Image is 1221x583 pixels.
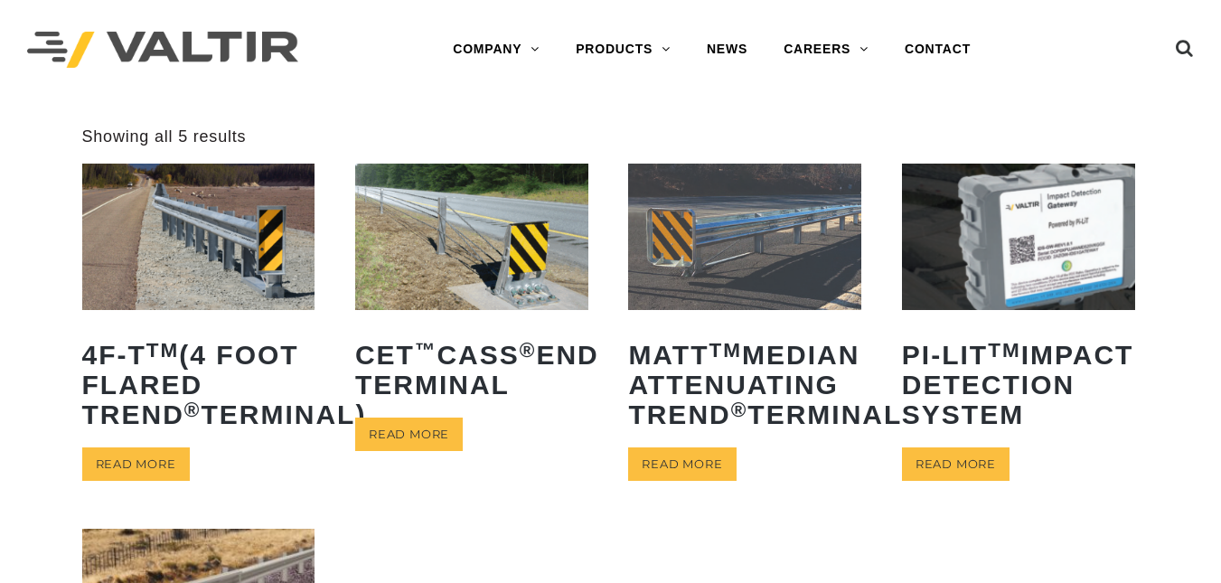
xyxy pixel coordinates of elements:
[415,339,437,362] sup: ™
[628,164,861,442] a: MATTTMMedian Attenuating TREND®Terminal
[184,399,202,421] sup: ®
[558,32,689,68] a: PRODUCTS
[902,447,1010,481] a: Read more about “PI-LITTM Impact Detection System”
[628,447,736,481] a: Read more about “MATTTM Median Attenuating TREND® Terminal”
[520,339,537,362] sup: ®
[355,418,463,451] a: Read more about “CET™ CASS® End Terminal”
[628,326,861,443] h2: MATT Median Attenuating TREND Terminal
[902,164,1135,442] a: PI-LITTMImpact Detection System
[146,339,180,362] sup: TM
[355,326,588,413] h2: CET CASS End Terminal
[988,339,1021,362] sup: TM
[731,399,748,421] sup: ®
[27,32,298,69] img: Valtir
[902,326,1135,443] h2: PI-LIT Impact Detection System
[887,32,989,68] a: CONTACT
[82,447,190,481] a: Read more about “4F-TTM (4 Foot Flared TREND® Terminal)”
[689,32,765,68] a: NEWS
[355,164,588,412] a: CET™CASS®End Terminal
[82,127,247,147] p: Showing all 5 results
[82,326,315,443] h2: 4F-T (4 Foot Flared TREND Terminal)
[709,339,742,362] sup: TM
[435,32,558,68] a: COMPANY
[765,32,887,68] a: CAREERS
[82,164,315,442] a: 4F-TTM(4 Foot Flared TREND®Terminal)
